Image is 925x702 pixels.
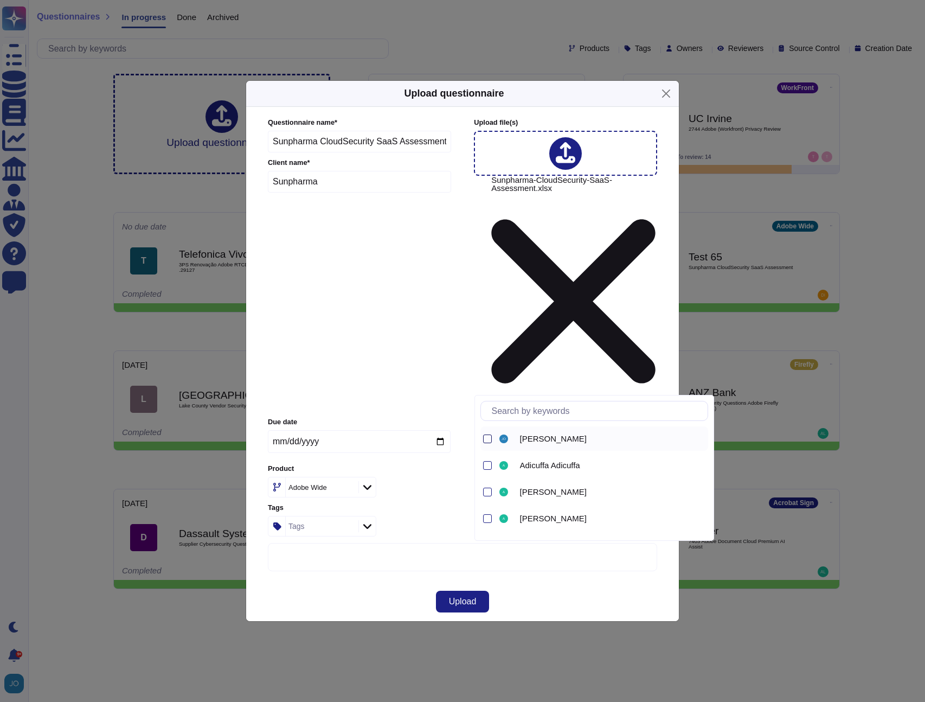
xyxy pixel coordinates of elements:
[497,512,516,525] div: Anthony Stranack
[268,159,451,167] label: Client name
[499,435,508,443] img: user
[268,465,451,473] label: Product
[268,131,451,152] input: Enter questionnaire name
[268,419,451,426] label: Due date
[499,488,508,496] img: user
[520,514,587,524] span: [PERSON_NAME]
[658,85,675,102] button: Close
[497,506,709,531] div: Anthony Stranack
[474,118,518,126] span: Upload file (s)
[520,461,704,470] div: Adicuffa Adicuffa
[268,171,451,193] input: Enter company name of the client
[520,487,587,497] span: [PERSON_NAME]
[436,591,490,612] button: Upload
[497,480,709,504] div: Alice Kim
[268,430,451,453] input: Due date
[520,514,704,524] div: Anthony Stranack
[497,486,516,499] div: Alice Kim
[268,119,451,126] label: Questionnaire name
[497,432,516,445] div: Adam Johnson
[497,453,709,477] div: Adicuffa Adicuffa
[268,505,451,512] label: Tags
[288,522,305,530] div: Tags
[520,487,704,497] div: Alice Kim
[288,484,327,491] div: Adobe Wide
[449,597,477,606] span: Upload
[520,434,587,444] span: [PERSON_NAME]
[520,434,704,444] div: Adam Johnson
[497,459,516,472] div: Adicuffa Adicuffa
[404,86,504,101] h5: Upload questionnaire
[486,401,708,420] input: Search by keywords
[497,426,709,451] div: Adam Johnson
[520,461,580,470] span: Adicuffa Adicuffa
[499,461,508,470] img: user
[499,514,508,523] img: user
[491,176,656,411] span: Sunpharma-CloudSecurity-SaaS-Assessment.xlsx
[497,533,709,557] div: API key - analytics Read Only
